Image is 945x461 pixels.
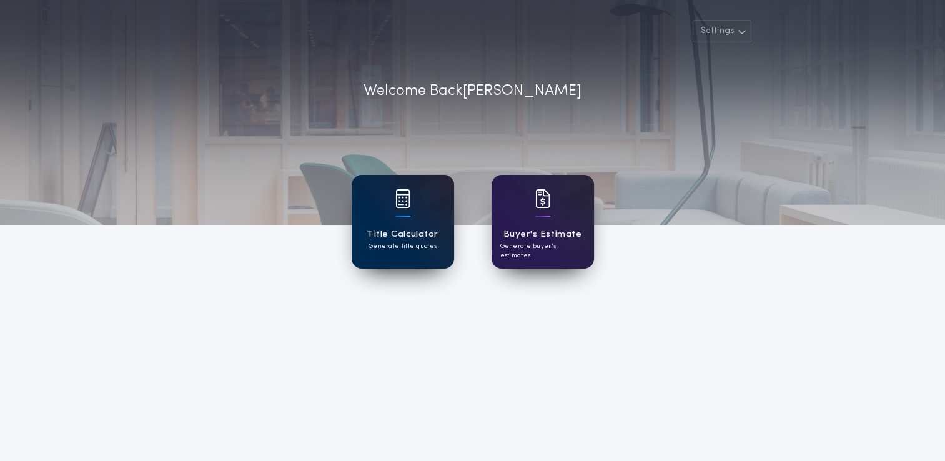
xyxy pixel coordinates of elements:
h1: Title Calculator [367,227,438,242]
p: Generate buyer's estimates [500,242,585,260]
img: card icon [395,189,410,208]
h1: Buyer's Estimate [503,227,581,242]
p: Generate title quotes [369,242,437,251]
img: card icon [535,189,550,208]
button: Settings [693,20,751,42]
p: Welcome Back [PERSON_NAME] [364,80,581,102]
a: card iconTitle CalculatorGenerate title quotes [352,175,454,269]
a: card iconBuyer's EstimateGenerate buyer's estimates [492,175,594,269]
